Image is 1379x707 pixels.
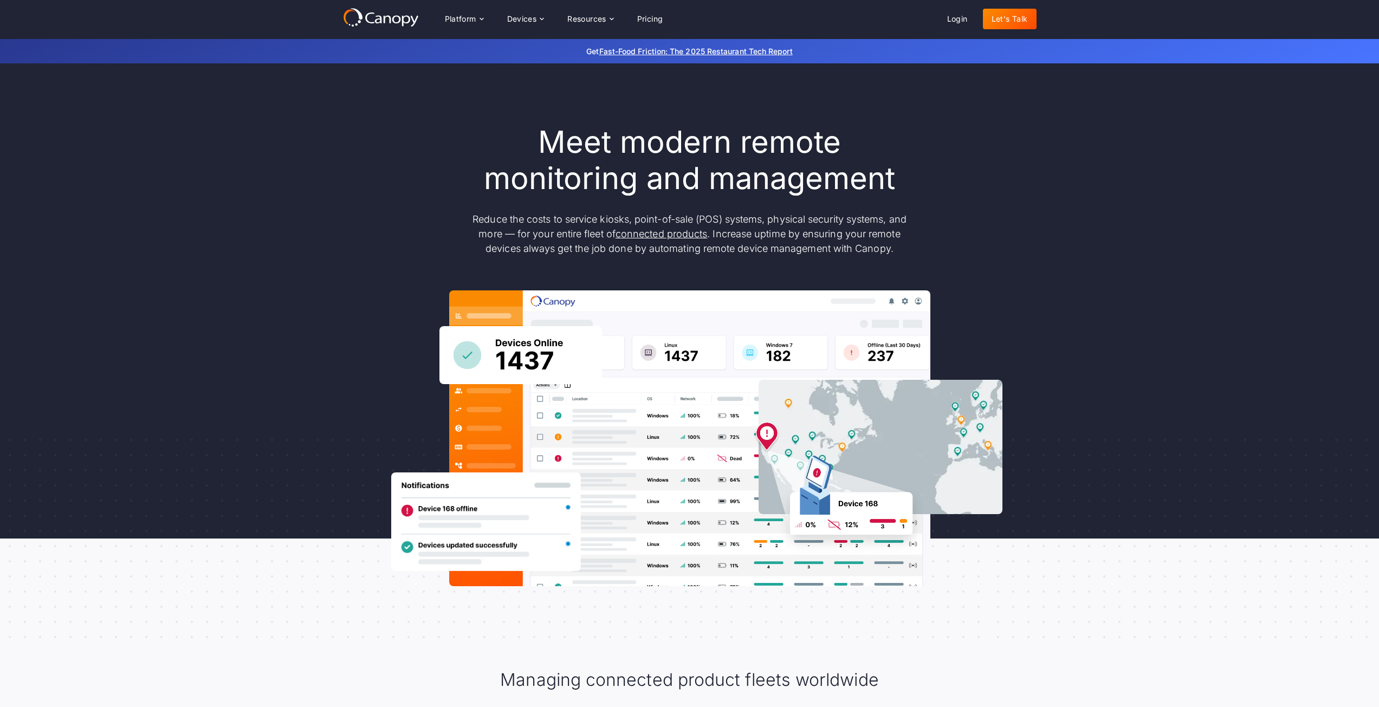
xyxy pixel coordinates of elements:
div: Resources [567,15,606,23]
a: Pricing [629,9,672,29]
img: Canopy sees how many devices are online [439,326,602,384]
div: Resources [559,8,621,30]
div: Platform [436,8,492,30]
a: Let's Talk [983,9,1037,29]
div: Devices [498,8,553,30]
a: Fast-Food Friction: The 2025 Restaurant Tech Report [599,47,793,56]
h1: Meet modern remote monitoring and management [462,124,917,197]
a: Login [938,9,976,29]
p: Get [424,46,955,57]
div: Platform [445,15,476,23]
a: connected products [616,228,707,239]
h2: Managing connected product fleets worldwide [500,669,878,691]
div: Devices [507,15,537,23]
p: Reduce the costs to service kiosks, point-of-sale (POS) systems, physical security systems, and m... [462,212,917,256]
